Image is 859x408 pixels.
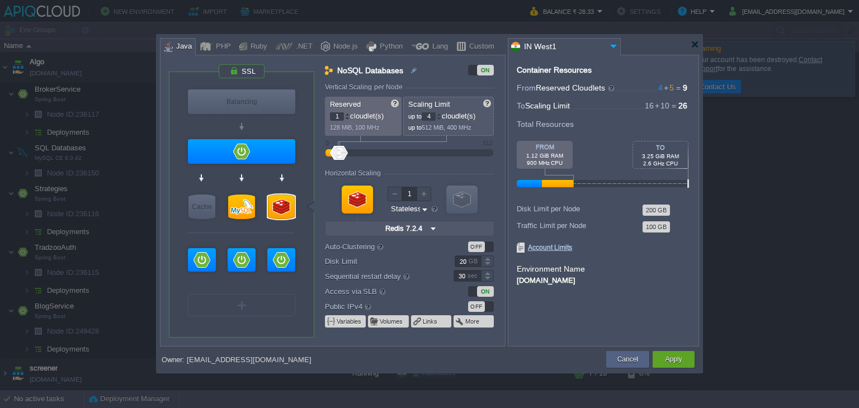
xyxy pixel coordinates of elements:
div: BlogService [267,248,295,272]
span: Reserved [330,100,361,108]
div: Create New Layer [188,294,295,316]
span: = [674,83,683,92]
button: More [465,317,480,326]
div: Node.js [330,39,358,55]
div: Java [173,39,192,55]
span: + [663,83,669,92]
span: 26 [678,101,687,110]
div: OFF [468,301,485,312]
div: NoSQL Databases [268,194,295,219]
span: 5 [663,83,674,92]
span: To [517,101,525,110]
label: Auto-Clustering [325,240,438,253]
label: Disk Limit [325,255,438,267]
div: ON [477,65,494,75]
p: cloudlet(s) [330,109,398,121]
div: GB [469,256,480,267]
div: Traffic Limit per Node [517,221,643,230]
button: 200 GB [644,206,668,214]
div: Owner: [EMAIL_ADDRESS][DOMAIN_NAME] [162,355,311,364]
div: Container Resources [517,66,592,74]
div: Horizontal Scaling [325,169,384,177]
span: up to [408,113,422,120]
div: OFF [468,241,485,252]
div: 512 [483,140,493,146]
div: BrokerService [188,139,295,164]
span: 9 [683,83,687,92]
button: Links [423,317,438,326]
div: Strategies [188,248,216,272]
label: Sequential restart delay [325,270,438,282]
div: .NET [292,39,313,55]
div: SQL Databases [228,194,255,219]
span: Total Resources [517,118,574,130]
span: up to [408,124,422,131]
label: Access via SLB [325,285,438,297]
div: Load Balancer [188,89,295,114]
div: PHP [213,39,231,55]
span: 16 [645,101,654,110]
button: Volumes [380,317,404,326]
label: Environment Name [517,264,585,273]
span: Account Limits [517,243,572,253]
div: Balancing [188,89,295,114]
div: FROM [517,144,573,150]
span: Reserved Cloudlets [536,83,616,92]
span: 512 MiB, 400 MHz [422,124,471,131]
div: Python [376,39,403,55]
span: + [654,101,660,110]
div: [DOMAIN_NAME] [517,274,690,284]
span: Scaling Limit [525,101,570,110]
p: cloudlet(s) [408,109,490,121]
div: 0 [325,140,329,146]
button: Apply [665,354,682,365]
label: Public IPv4 [325,300,438,312]
div: TO [633,144,688,151]
div: Lang [429,39,448,55]
button: Cancel [617,354,638,365]
span: Scaling Limit [408,100,450,108]
button: Variables [337,317,362,326]
span: 128 MiB, 100 MHz [330,124,380,131]
div: Ruby [247,39,267,55]
span: From [517,83,536,92]
span: 10 [654,101,669,110]
div: Vertical Scaling per Node [325,83,405,91]
span: 4 [658,83,663,92]
div: Custom [466,39,494,55]
div: TradzooAuth [228,248,256,272]
div: Cache [188,194,215,219]
div: sec [468,271,480,281]
div: Disk Limit per Node [517,205,643,213]
span: = [669,101,678,110]
button: 100 GB [644,223,668,231]
div: ON [477,286,494,297]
